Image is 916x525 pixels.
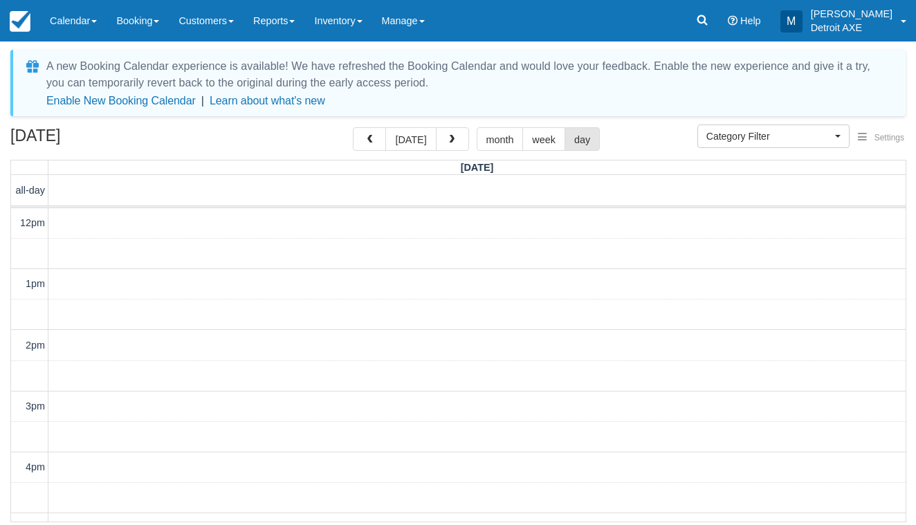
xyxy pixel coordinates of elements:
span: 2pm [26,340,45,351]
p: [PERSON_NAME] [811,7,892,21]
p: Detroit AXE [811,21,892,35]
span: all-day [16,185,45,196]
span: | [201,95,204,107]
div: M [780,10,803,33]
button: month [477,127,524,151]
button: Enable New Booking Calendar [46,94,196,108]
span: Category Filter [706,129,832,143]
i: Help [728,16,738,26]
button: day [565,127,600,151]
a: Learn about what's new [210,95,325,107]
span: 12pm [20,217,45,228]
img: checkfront-main-nav-mini-logo.png [10,11,30,32]
span: 3pm [26,400,45,412]
span: [DATE] [461,162,494,173]
button: week [522,127,565,151]
span: 4pm [26,461,45,472]
div: A new Booking Calendar experience is available! We have refreshed the Booking Calendar and would ... [46,58,889,91]
span: Help [740,15,761,26]
span: Settings [874,133,904,142]
button: Category Filter [697,125,850,148]
button: [DATE] [385,127,436,151]
span: 1pm [26,278,45,289]
button: Settings [850,128,913,148]
h2: [DATE] [10,127,185,153]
